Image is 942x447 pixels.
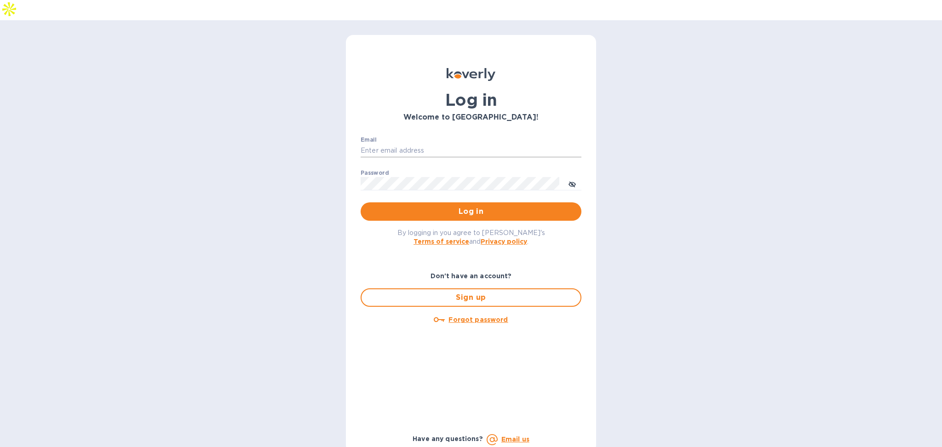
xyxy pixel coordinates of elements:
span: Log in [368,206,574,217]
input: Enter email address [361,144,581,158]
button: Sign up [361,288,581,307]
h3: Welcome to [GEOGRAPHIC_DATA]! [361,113,581,122]
span: By logging in you agree to [PERSON_NAME]'s and . [397,229,545,245]
u: Forgot password [448,316,508,323]
a: Terms of service [414,238,469,245]
label: Password [361,170,389,176]
b: Have any questions? [413,435,483,442]
label: Email [361,137,377,143]
span: Sign up [369,292,573,303]
img: Koverly [447,68,495,81]
button: toggle password visibility [563,174,581,193]
a: Email us [501,436,529,443]
h1: Log in [361,90,581,109]
button: Log in [361,202,581,221]
b: Don't have an account? [431,272,512,280]
a: Privacy policy [481,238,527,245]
